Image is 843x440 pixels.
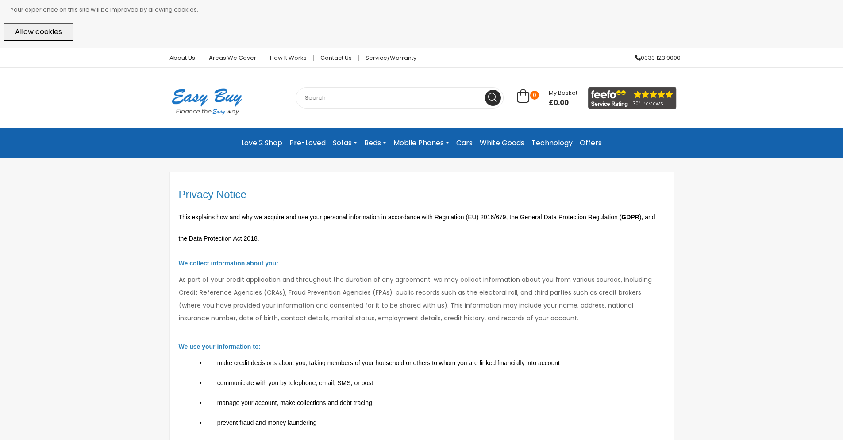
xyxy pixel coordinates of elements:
[163,55,202,61] a: About Us
[200,359,560,366] span: • make credit decisions about you, taking members of your household or others to whom you are lin...
[200,379,373,386] span: • communicate with you by telephone, email, SMS, or post
[179,260,278,267] b: We collect information about you:
[200,399,372,406] span: • manage your account, make collections and debt tracing
[179,214,655,242] span: This explains how and why we acquire and use your personal information in accordance with Regulat...
[163,77,251,126] img: Easy Buy
[576,135,605,151] a: Offers
[621,214,639,221] b: GDPR
[179,343,261,350] b: We use your information to:
[286,135,329,151] a: Pre-Loved
[202,55,263,61] a: Areas we cover
[359,55,416,61] a: Service/Warranty
[453,135,476,151] a: Cars
[588,87,677,109] img: feefo_logo
[179,275,652,323] span: As part of your credit application and throughout the duration of any agreement, we may collect i...
[179,188,246,200] span: Privacy Notice
[314,55,359,61] a: Contact Us
[390,135,453,151] a: Mobile Phones
[549,89,577,97] span: My Basket
[200,419,317,426] span: • prevent fraud and money laundering
[263,55,314,61] a: How it works
[361,135,390,151] a: Beds
[11,4,839,16] p: Your experience on this site will be improved by allowing cookies.
[476,135,528,151] a: White Goods
[528,135,576,151] a: Technology
[549,98,577,107] span: £0.00
[238,135,286,151] a: Love 2 Shop
[296,87,504,109] input: Search
[517,93,577,104] a: 0 My Basket £0.00
[329,135,361,151] a: Sofas
[530,91,539,100] span: 0
[628,55,681,61] a: 0333 123 9000
[4,23,73,41] button: Allow cookies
